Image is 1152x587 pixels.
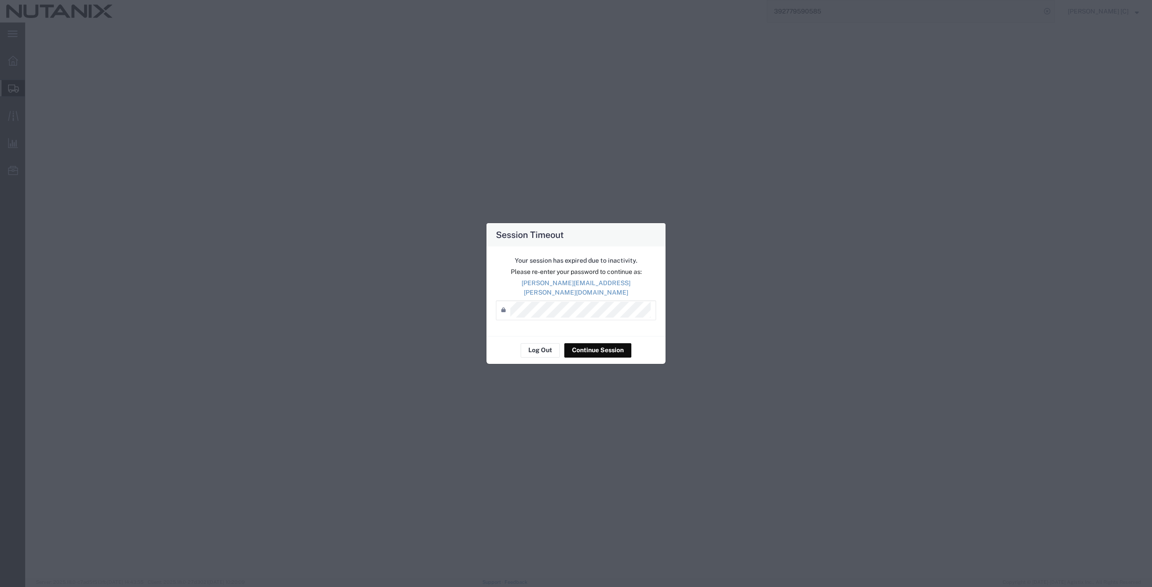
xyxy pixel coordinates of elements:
[496,228,564,241] h4: Session Timeout
[496,267,656,277] p: Please re-enter your password to continue as:
[496,278,656,297] p: [PERSON_NAME][EMAIL_ADDRESS][PERSON_NAME][DOMAIN_NAME]
[564,343,631,358] button: Continue Session
[521,343,560,358] button: Log Out
[496,256,656,265] p: Your session has expired due to inactivity.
